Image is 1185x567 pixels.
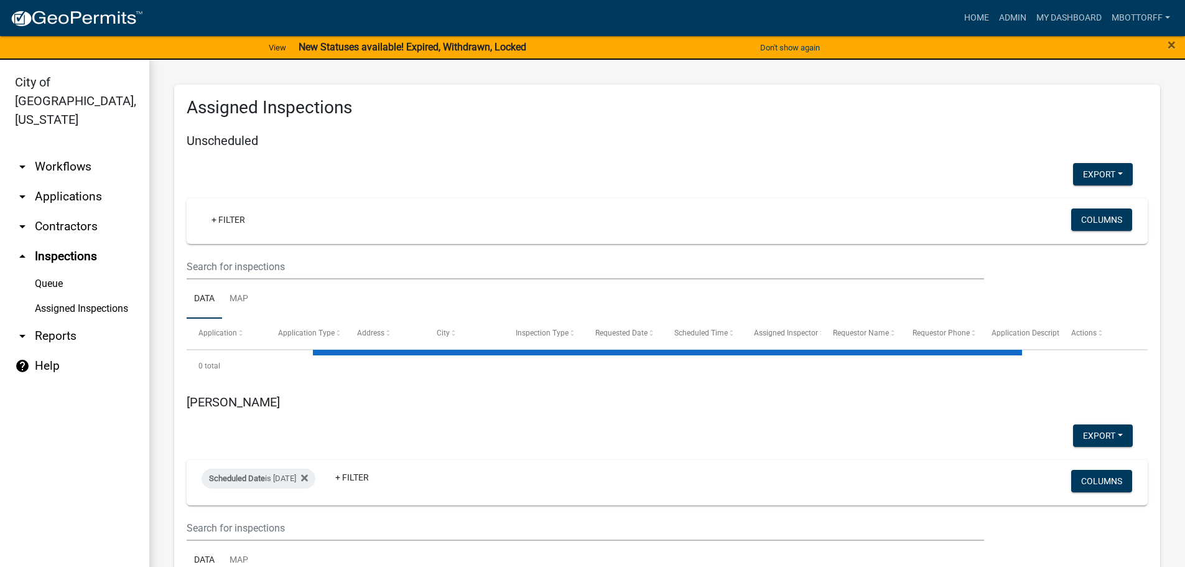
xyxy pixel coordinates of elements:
[742,319,822,349] datatable-header-cell: Assigned Inspector
[264,37,291,58] a: View
[15,358,30,373] i: help
[901,319,980,349] datatable-header-cell: Requestor Phone
[1071,209,1132,231] button: Columns
[209,474,265,483] span: Scheduled Date
[202,209,255,231] a: + Filter
[959,6,994,30] a: Home
[198,329,237,337] span: Application
[345,319,425,349] datatable-header-cell: Address
[1031,6,1107,30] a: My Dashboard
[755,37,825,58] button: Don't show again
[437,329,450,337] span: City
[994,6,1031,30] a: Admin
[821,319,901,349] datatable-header-cell: Requestor Name
[504,319,583,349] datatable-header-cell: Inspection Type
[299,41,526,53] strong: New Statuses available! Expired, Withdrawn, Locked
[15,219,30,234] i: arrow_drop_down
[187,350,1148,382] div: 0 total
[15,329,30,344] i: arrow_drop_down
[187,515,984,541] input: Search for inspections
[674,329,728,337] span: Scheduled Time
[187,133,1148,148] h5: Unscheduled
[357,329,384,337] span: Address
[1071,329,1097,337] span: Actions
[992,329,1070,337] span: Application Description
[1107,6,1175,30] a: Mbottorff
[425,319,504,349] datatable-header-cell: City
[1168,36,1176,54] span: ×
[15,159,30,174] i: arrow_drop_down
[15,249,30,264] i: arrow_drop_up
[754,329,818,337] span: Assigned Inspector
[583,319,663,349] datatable-header-cell: Requested Date
[595,329,648,337] span: Requested Date
[662,319,742,349] datatable-header-cell: Scheduled Time
[202,469,315,489] div: is [DATE]
[833,329,889,337] span: Requestor Name
[187,279,222,319] a: Data
[1071,470,1132,492] button: Columns
[1073,163,1133,185] button: Export
[15,189,30,204] i: arrow_drop_down
[222,279,256,319] a: Map
[187,319,266,349] datatable-header-cell: Application
[516,329,569,337] span: Inspection Type
[278,329,335,337] span: Application Type
[325,466,379,489] a: + Filter
[187,97,1148,118] h3: Assigned Inspections
[266,319,346,349] datatable-header-cell: Application Type
[1059,319,1139,349] datatable-header-cell: Actions
[913,329,970,337] span: Requestor Phone
[1073,424,1133,447] button: Export
[980,319,1059,349] datatable-header-cell: Application Description
[187,254,984,279] input: Search for inspections
[1168,37,1176,52] button: Close
[187,395,1148,410] h5: [PERSON_NAME]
